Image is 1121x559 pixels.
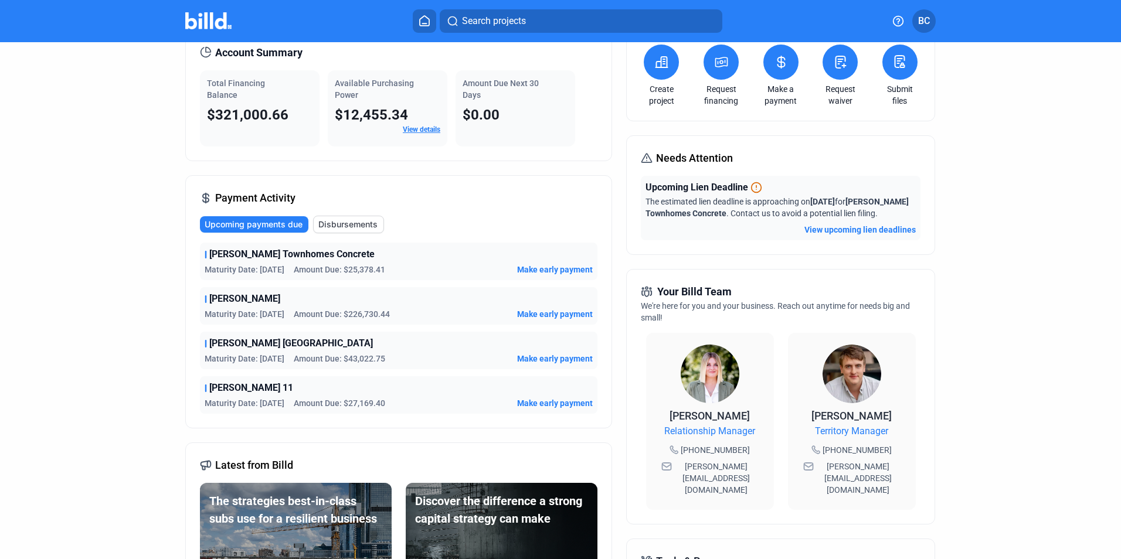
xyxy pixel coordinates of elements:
span: Search projects [462,14,526,28]
span: [PERSON_NAME] [811,410,892,422]
span: $0.00 [463,107,500,123]
a: Create project [641,83,682,107]
span: Amount Due: $27,169.40 [294,397,385,409]
a: Request financing [701,83,742,107]
button: Make early payment [517,397,593,409]
span: Payment Activity [215,190,295,206]
button: Search projects [440,9,722,33]
button: BC [912,9,936,33]
span: [PERSON_NAME] [GEOGRAPHIC_DATA] [209,336,373,350]
img: Billd Company Logo [185,12,232,29]
span: Amount Due: $43,022.75 [294,353,385,364]
span: Maturity Date: [DATE] [205,397,284,409]
button: Make early payment [517,308,593,320]
span: [PHONE_NUMBER] [823,444,892,456]
span: We're here for you and your business. Reach out anytime for needs big and small! [641,301,910,322]
span: Maturity Date: [DATE] [205,264,284,275]
span: [PERSON_NAME] 11 [209,381,293,395]
span: Latest from Billd [215,457,293,473]
div: The strategies best-in-class subs use for a resilient business [209,492,382,527]
span: [PERSON_NAME][EMAIL_ADDRESS][DOMAIN_NAME] [816,461,901,496]
span: $12,455.34 [335,107,408,123]
span: [PERSON_NAME] Townhomes Concrete [209,247,375,261]
div: Discover the difference a strong capital strategy can make [415,492,588,527]
span: Total Financing Balance [207,79,265,100]
span: Territory Manager [815,424,888,438]
span: BC [918,14,930,28]
a: Request waiver [820,83,861,107]
span: Upcoming payments due [205,219,303,230]
span: Your Billd Team [657,284,732,300]
a: Make a payment [760,83,801,107]
span: $321,000.66 [207,107,288,123]
button: Upcoming payments due [200,216,308,233]
span: Available Purchasing Power [335,79,414,100]
span: [DATE] [810,197,835,206]
span: [PERSON_NAME] [670,410,750,422]
button: Make early payment [517,353,593,364]
a: Submit files [879,83,920,107]
span: Maturity Date: [DATE] [205,308,284,320]
button: View upcoming lien deadlines [804,224,916,236]
button: Disbursements [313,216,384,233]
span: [PERSON_NAME] [209,292,280,306]
img: Relationship Manager [681,345,739,403]
span: Amount Due Next 30 Days [463,79,539,100]
span: Maturity Date: [DATE] [205,353,284,364]
span: Account Summary [215,45,303,61]
img: Territory Manager [823,345,881,403]
a: View details [403,125,440,134]
span: Needs Attention [656,150,733,166]
span: Amount Due: $226,730.44 [294,308,390,320]
span: [PHONE_NUMBER] [681,444,750,456]
span: The estimated lien deadline is approaching on for . Contact us to avoid a potential lien filing. [646,197,909,218]
span: [PERSON_NAME][EMAIL_ADDRESS][DOMAIN_NAME] [674,461,759,496]
span: Disbursements [318,219,378,230]
span: Relationship Manager [664,424,755,438]
button: Make early payment [517,264,593,275]
span: Upcoming Lien Deadline [646,180,748,195]
span: Amount Due: $25,378.41 [294,264,385,275]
